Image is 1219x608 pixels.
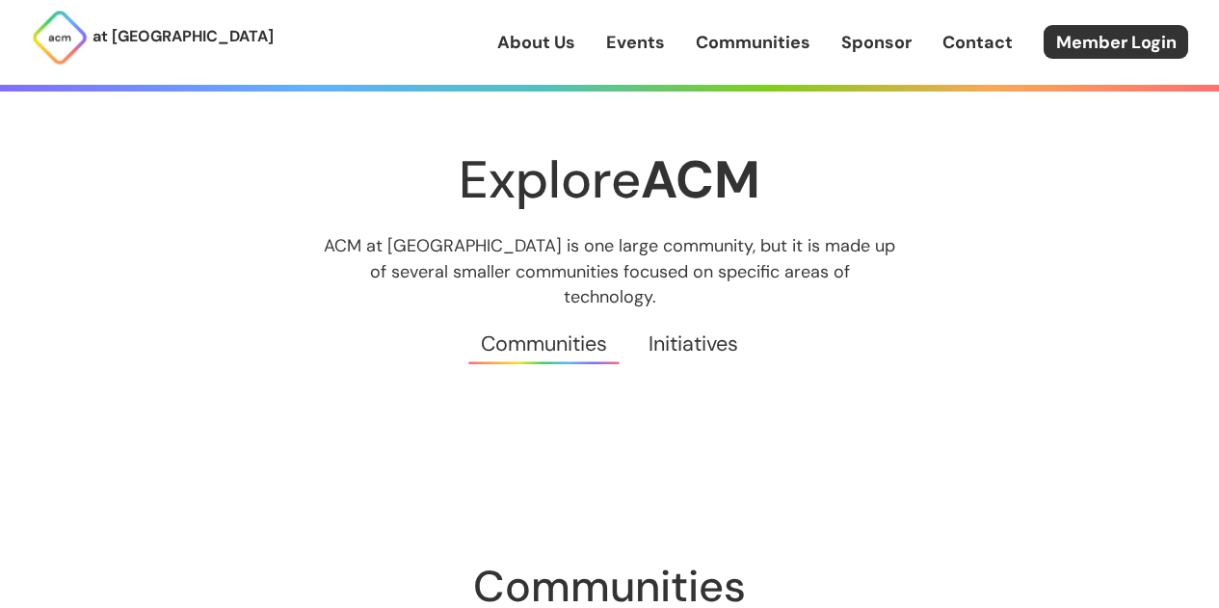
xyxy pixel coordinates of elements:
[606,30,665,55] a: Events
[1044,25,1188,59] a: Member Login
[497,30,575,55] a: About Us
[841,30,912,55] a: Sponsor
[460,309,627,379] a: Communities
[31,9,274,66] a: at [GEOGRAPHIC_DATA]
[147,151,1073,208] h1: Explore
[628,309,759,379] a: Initiatives
[93,24,274,49] p: at [GEOGRAPHIC_DATA]
[942,30,1013,55] a: Contact
[641,145,760,214] strong: ACM
[696,30,810,55] a: Communities
[31,9,89,66] img: ACM Logo
[306,233,914,308] p: ACM at [GEOGRAPHIC_DATA] is one large community, but it is made up of several smaller communities...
